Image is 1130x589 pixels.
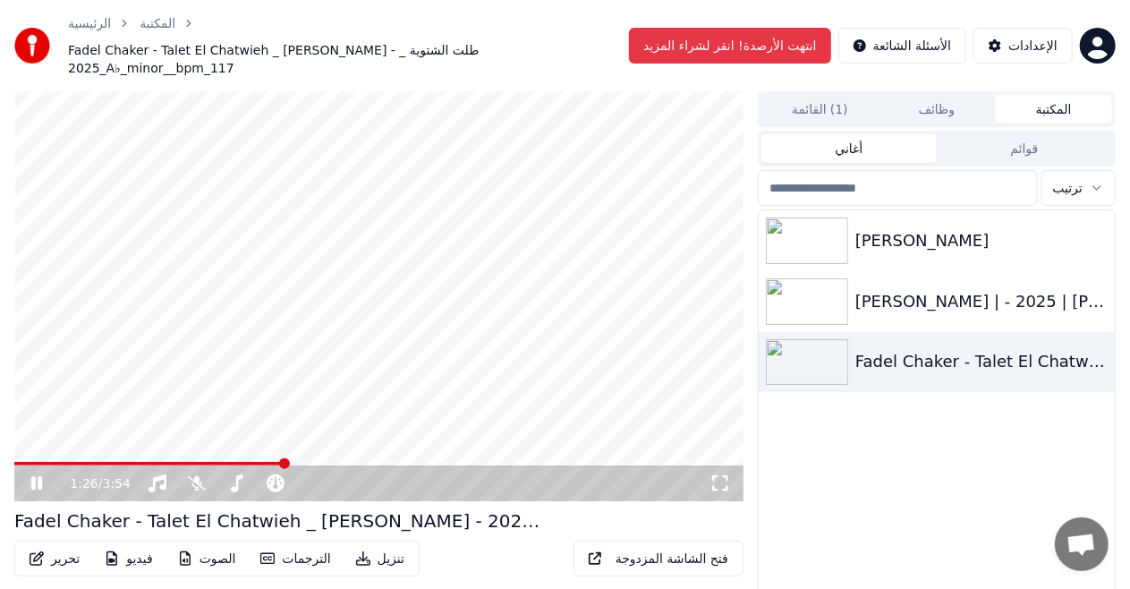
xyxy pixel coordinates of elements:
[345,544,415,573] button: تنزيل
[94,544,163,573] button: فيديو
[14,28,50,64] img: youka
[68,14,629,77] nav: breadcrumb
[879,95,996,124] button: وظائف
[830,100,848,118] span: ( 1 )
[70,474,113,492] div: /
[1053,179,1083,197] span: ترتيب
[167,544,247,573] button: الصوت
[855,228,1108,253] div: [PERSON_NAME]
[855,289,1108,314] div: [PERSON_NAME] | - 2025 | [PERSON_NAME]لك قدام
[70,474,98,492] span: 1:26
[68,41,629,77] span: Fadel Chaker - Talet El Chatwieh _ [PERSON_NAME] - طلت الشتوية _ 2025_A♭_minor__bpm_117
[937,134,1112,163] button: قوائم
[973,28,1073,64] button: الإعدادات
[250,544,341,573] button: الترجمات
[102,474,130,492] span: 3:54
[855,349,1108,374] div: Fadel Chaker - Talet El Chatwieh _ [PERSON_NAME] - طلت الشتوية _ 2025_A♭_minor__bpm_117
[68,14,111,32] a: الرئيسية
[140,14,175,32] a: المكتبة
[995,95,1112,124] button: المكتبة
[761,95,879,124] button: القائمة
[1055,517,1109,571] div: Open chat
[19,544,90,573] button: تحرير
[1008,37,1058,55] div: الإعدادات
[573,541,743,576] button: فتح الشاشة المزدوجة
[629,28,831,64] button: انتهت الأرصدة! انقر لشراء المزيد
[14,508,551,534] div: Fadel Chaker - Talet El Chatwieh _ [PERSON_NAME] - طلت الشتوية _ 2025_A♭_minor__bpm_117
[761,134,937,163] button: أغاني
[838,28,967,64] button: الأسئلة الشائعة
